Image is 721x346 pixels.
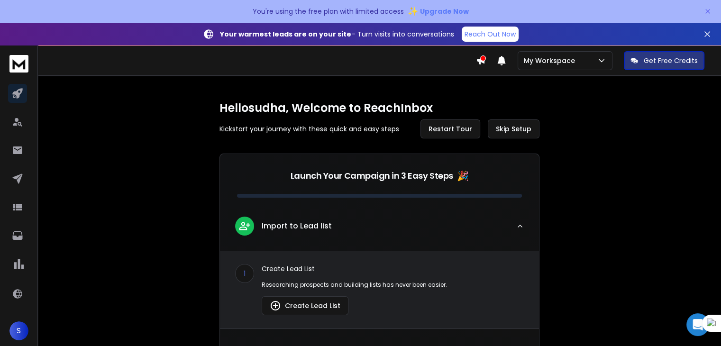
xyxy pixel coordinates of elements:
[488,119,539,138] button: Skip Setup
[262,220,332,232] p: Import to Lead list
[253,7,404,16] p: You're using the free plan with limited access
[220,251,539,328] div: leadImport to Lead list
[270,300,281,311] img: lead
[238,220,251,232] img: lead
[262,264,524,273] p: Create Lead List
[262,281,524,289] p: Researching prospects and building lists has never been easier.
[644,56,698,65] p: Get Free Credits
[686,313,709,336] div: Open Intercom Messenger
[465,29,516,39] p: Reach Out Now
[524,56,579,65] p: My Workspace
[462,27,519,42] a: Reach Out Now
[220,209,539,251] button: leadImport to Lead list
[9,321,28,340] button: S
[408,5,418,18] span: ✨
[262,296,348,315] button: Create Lead List
[220,29,454,39] p: – Turn visits into conversations
[219,100,539,116] h1: Hello sudha , Welcome to ReachInbox
[408,2,469,21] button: ✨Upgrade Now
[220,29,351,39] strong: Your warmest leads are on your site
[457,169,469,182] span: 🎉
[420,119,480,138] button: Restart Tour
[219,124,399,134] p: Kickstart your journey with these quick and easy steps
[624,51,704,70] button: Get Free Credits
[420,7,469,16] span: Upgrade Now
[9,55,28,73] img: logo
[291,169,453,182] p: Launch Your Campaign in 3 Easy Steps
[235,264,254,283] div: 1
[496,124,531,134] span: Skip Setup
